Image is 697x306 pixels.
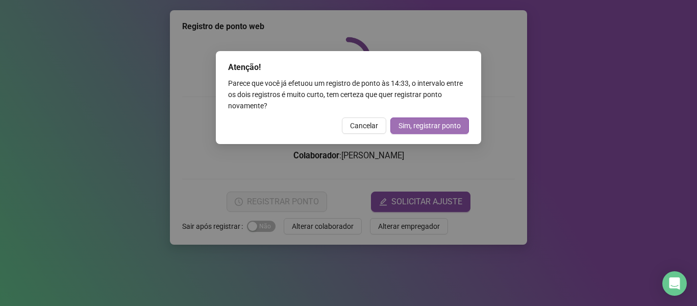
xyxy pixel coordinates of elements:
div: Open Intercom Messenger [662,271,687,296]
div: Atenção! [228,61,469,74]
span: Sim, registrar ponto [399,120,461,131]
button: Cancelar [342,117,386,134]
div: Parece que você já efetuou um registro de ponto às 14:33 , o intervalo entre os dois registros é ... [228,78,469,111]
button: Sim, registrar ponto [390,117,469,134]
span: Cancelar [350,120,378,131]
